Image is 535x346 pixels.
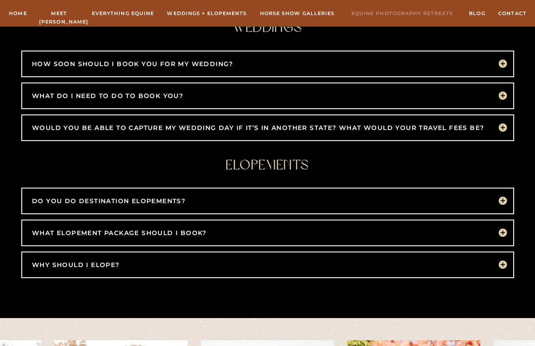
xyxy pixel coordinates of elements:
[90,9,155,17] a: Everything Equine
[258,9,336,17] a: hORSE sHOW gALLERIES
[184,21,351,34] h3: Weddings
[39,9,79,17] a: Meet [PERSON_NAME]
[348,9,456,17] a: Equine Photography Retreats
[167,9,247,17] a: Weddings + Elopements
[184,158,351,171] h3: Elopements
[468,9,486,17] a: Blog
[8,9,28,17] a: Home
[498,9,527,17] a: Contact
